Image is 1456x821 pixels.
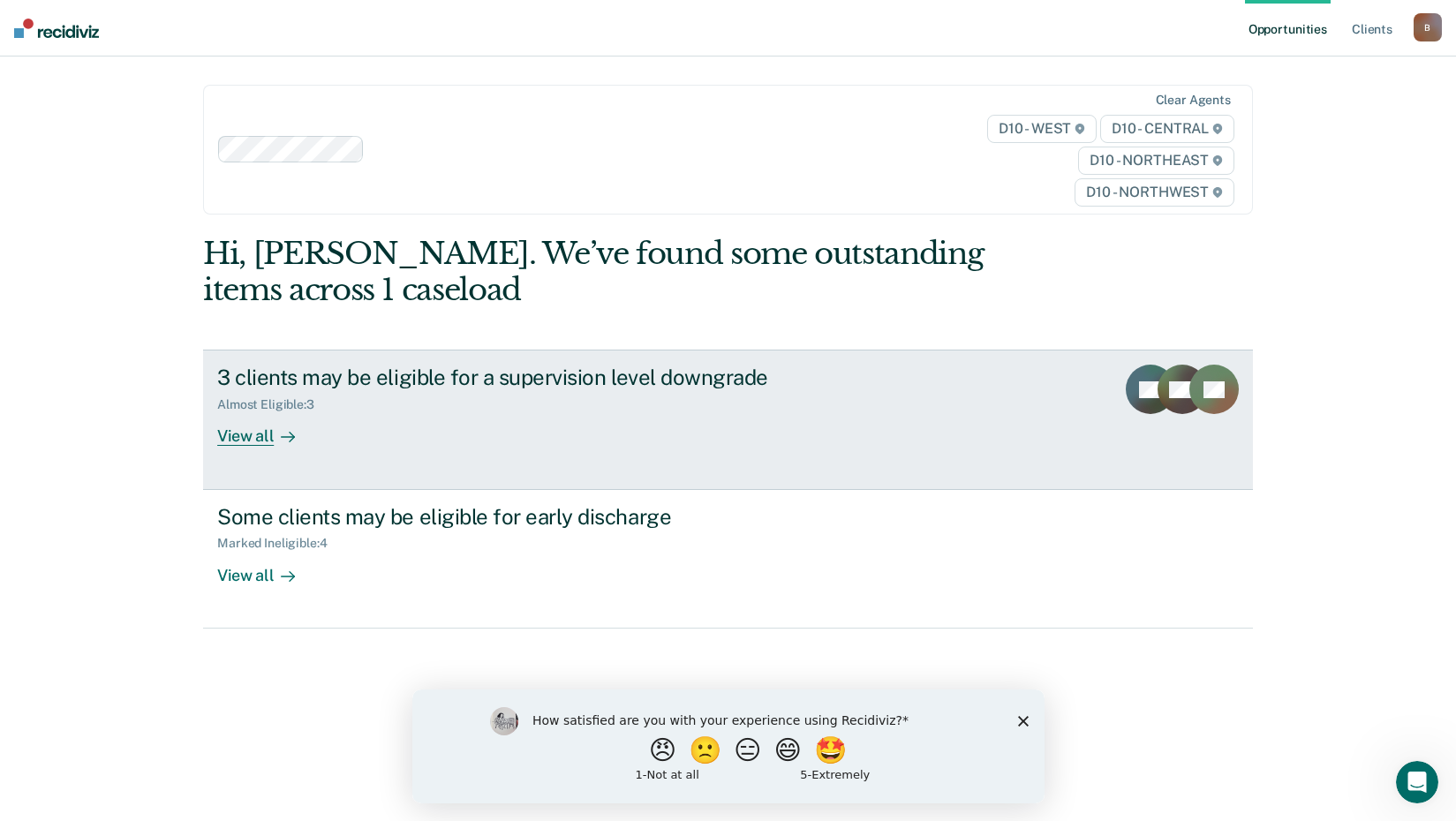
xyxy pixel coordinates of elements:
[1156,93,1231,108] div: Clear agents
[217,365,837,390] div: 3 clients may be eligible for a supervision level downgrade
[987,115,1097,143] span: D10 - WEST
[1414,13,1442,41] button: B
[217,536,341,551] div: Marked Ineligible : 4
[203,236,1043,308] div: Hi, [PERSON_NAME]. We’ve found some outstanding items across 1 caseload
[217,397,328,412] div: Almost Eligible : 3
[203,490,1253,629] a: Some clients may be eligible for early dischargeMarked Ineligible:4View all
[1396,761,1438,803] iframe: Intercom live chat
[412,689,1045,803] iframe: Survey by Kim from Recidiviz
[217,504,837,530] div: Some clients may be eligible for early discharge
[1100,115,1234,143] span: D10 - CENTRAL
[14,19,99,38] img: Recidiviz
[217,551,316,585] div: View all
[203,350,1253,489] a: 3 clients may be eligible for a supervision level downgradeAlmost Eligible:3View all
[217,412,316,447] div: View all
[1078,147,1233,175] span: D10 - NORTHEAST
[1075,178,1233,207] span: D10 - NORTHWEST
